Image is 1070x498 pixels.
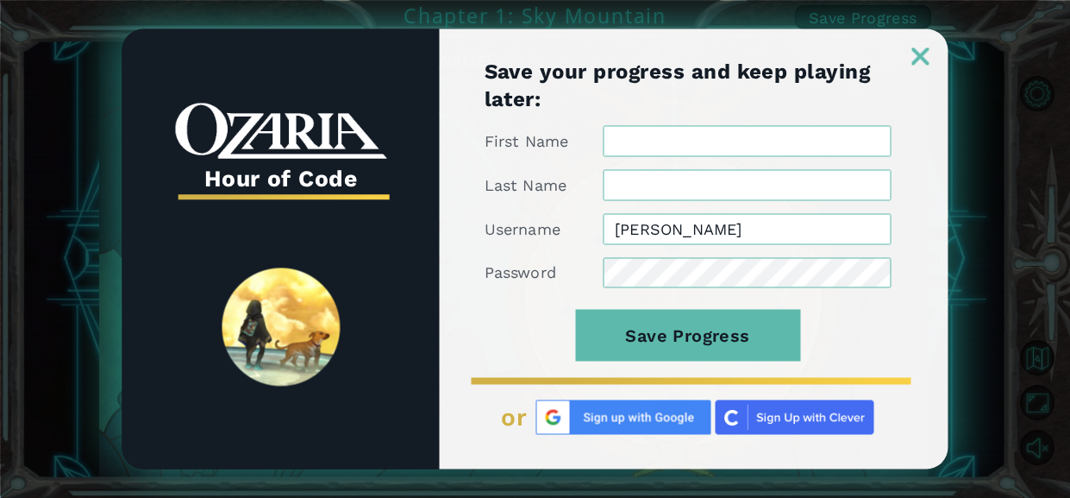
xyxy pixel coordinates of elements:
[536,400,711,435] img: Google%20Sign%20Up.png
[485,57,892,112] h1: Save your progress and keep playing later:
[485,262,557,283] label: Password
[912,47,929,65] img: ExitButton_Dusk.png
[716,400,874,435] img: clever_sso_button@2x.png
[575,310,800,362] button: Save Progress
[485,218,561,239] label: Username
[501,404,527,432] span: or
[485,130,569,151] label: First Name
[175,160,386,198] h3: Hour of Code
[175,103,386,159] img: whiteOzariaWordmark.png
[222,268,340,387] img: SpiritLandReveal.png
[485,174,567,195] label: Last Name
